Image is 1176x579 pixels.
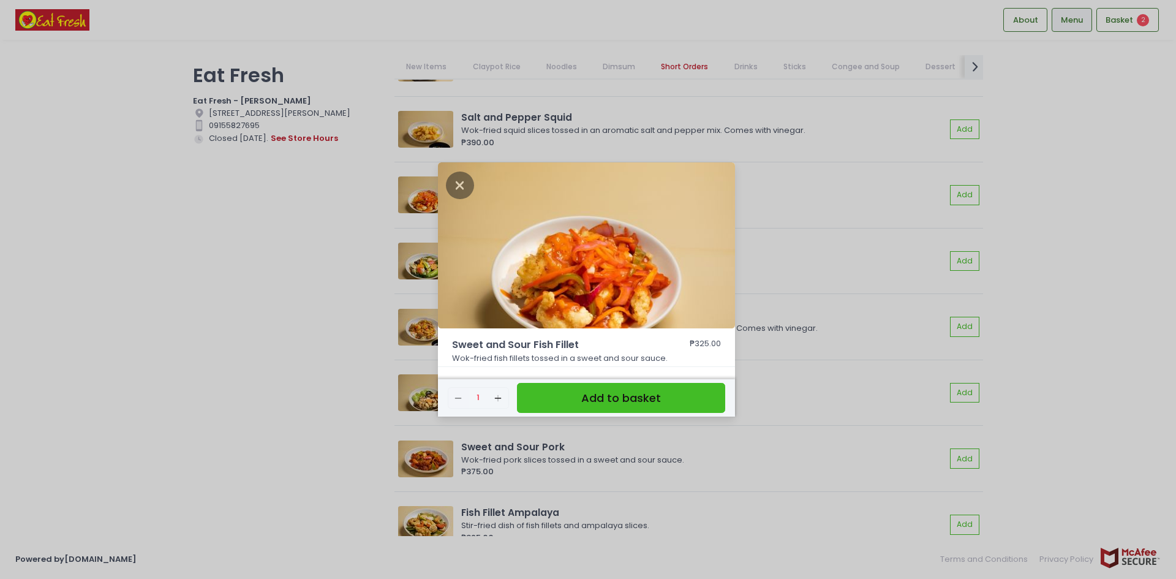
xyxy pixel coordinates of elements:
img: Sweet and Sour Fish Fillet [438,162,735,329]
div: ₱325.00 [690,338,721,352]
button: Add to basket [517,383,725,413]
button: Close [446,178,474,191]
p: Wok-fried fish fillets tossed in a sweet and sour sauce. [452,352,722,365]
span: Sweet and Sour Fish Fillet [452,338,654,352]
